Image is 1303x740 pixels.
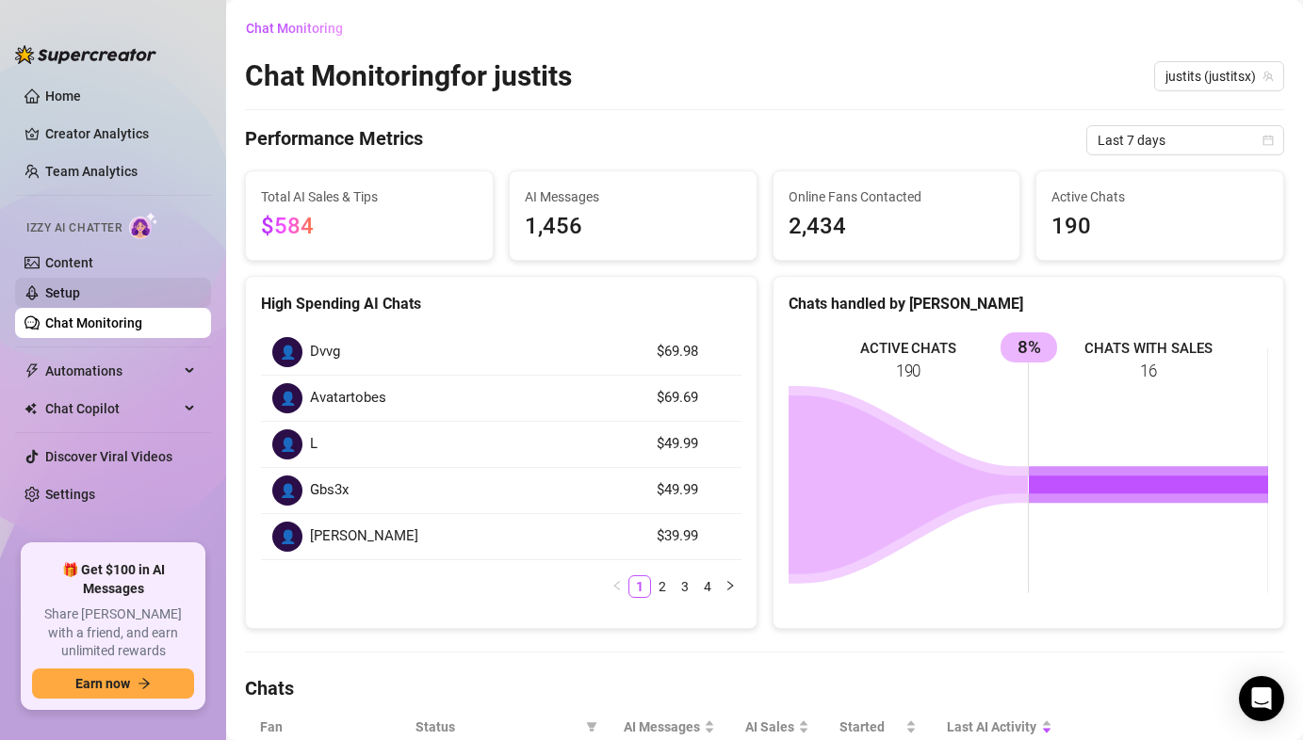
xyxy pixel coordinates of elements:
[272,429,302,459] div: 👤
[1098,126,1273,154] span: Last 7 days
[45,255,93,270] a: Content
[611,580,623,591] span: left
[245,13,358,43] button: Chat Monitoring
[657,433,730,456] article: $49.99
[525,209,741,245] span: 1,456
[657,387,730,410] article: $69.69
[310,433,318,456] span: L
[32,561,194,598] span: 🎁 Get $100 in AI Messages
[629,576,650,597] a: 1
[789,209,1005,245] span: 2,434
[657,525,730,548] article: $39.99
[261,292,741,315] div: High Spending AI Chats
[310,479,349,502] span: Gbs3x
[32,605,194,661] span: Share [PERSON_NAME] with a friend, and earn unlimited rewards
[45,164,138,179] a: Team Analytics
[261,213,314,239] span: $584
[652,576,673,597] a: 2
[1051,186,1268,207] span: Active Chats
[245,125,423,155] h4: Performance Metrics
[719,575,741,598] button: right
[725,580,736,591] span: right
[1239,676,1284,721] div: Open Intercom Messenger
[1051,209,1268,245] span: 190
[696,575,719,598] li: 4
[272,383,302,413] div: 👤
[45,119,196,149] a: Creator Analytics
[24,363,40,378] span: thunderbolt
[15,45,156,64] img: logo-BBDzfeDw.svg
[272,475,302,506] div: 👤
[1262,135,1274,146] span: calendar
[415,716,578,737] span: Status
[947,716,1036,737] span: Last AI Activity
[586,721,597,732] span: filter
[24,402,37,415] img: Chat Copilot
[261,186,478,207] span: Total AI Sales & Tips
[272,337,302,367] div: 👤
[745,716,794,737] span: AI Sales
[675,576,695,597] a: 3
[45,449,172,464] a: Discover Viral Videos
[789,292,1269,315] div: Chats handled by [PERSON_NAME]
[674,575,696,598] li: 3
[138,677,151,690] span: arrow-right
[45,285,80,300] a: Setup
[839,716,902,737] span: Started
[45,487,95,502] a: Settings
[32,668,194,699] button: Earn nowarrow-right
[1262,71,1274,82] span: team
[245,58,572,94] h2: Chat Monitoring for justits
[525,186,741,207] span: AI Messages
[606,575,628,598] button: left
[310,341,340,363] span: Dvvg
[310,387,386,410] span: Avatartobes
[245,675,1284,701] h4: Chats
[75,676,130,691] span: Earn now
[657,479,730,502] article: $49.99
[719,575,741,598] li: Next Page
[246,21,343,36] span: Chat Monitoring
[697,576,718,597] a: 4
[45,394,179,424] span: Chat Copilot
[628,575,651,598] li: 1
[651,575,674,598] li: 2
[272,522,302,552] div: 👤
[310,525,418,548] span: [PERSON_NAME]
[789,186,1005,207] span: Online Fans Contacted
[1165,62,1273,90] span: justits (justitsx)
[657,341,730,363] article: $69.98
[45,88,81,104] a: Home
[26,219,122,237] span: Izzy AI Chatter
[45,315,142,330] a: Chat Monitoring
[129,212,158,239] img: AI Chatter
[606,575,628,598] li: Previous Page
[624,716,700,737] span: AI Messages
[45,356,179,386] span: Automations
